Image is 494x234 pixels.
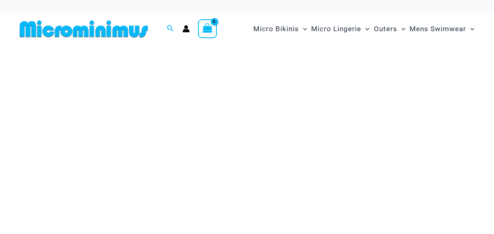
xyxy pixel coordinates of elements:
[198,19,217,38] a: View Shopping Cart, empty
[466,18,474,39] span: Menu Toggle
[410,18,466,39] span: Mens Swimwear
[251,16,309,41] a: Micro BikinisMenu ToggleMenu Toggle
[253,18,299,39] span: Micro Bikinis
[182,25,190,32] a: Account icon link
[361,18,369,39] span: Menu Toggle
[16,20,151,38] img: MM SHOP LOGO FLAT
[167,24,174,34] a: Search icon link
[397,18,405,39] span: Menu Toggle
[407,16,476,41] a: Mens SwimwearMenu ToggleMenu Toggle
[311,18,361,39] span: Micro Lingerie
[309,16,371,41] a: Micro LingerieMenu ToggleMenu Toggle
[372,16,407,41] a: OutersMenu ToggleMenu Toggle
[299,18,307,39] span: Menu Toggle
[374,18,397,39] span: Outers
[250,15,478,43] nav: Site Navigation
